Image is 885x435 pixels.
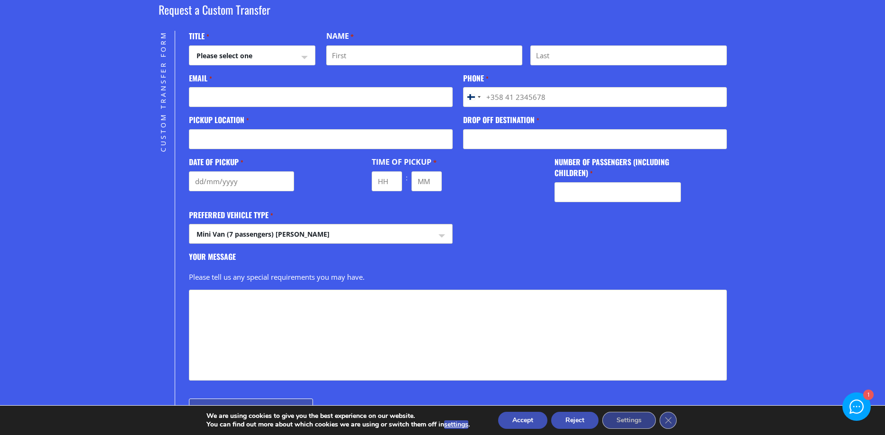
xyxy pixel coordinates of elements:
[863,391,873,400] div: 1
[660,412,677,429] button: Close GDPR Cookie Banner
[372,171,402,191] input: HH
[189,115,249,125] label: Pickup location
[444,420,468,429] button: settings
[402,171,411,185] div: :
[326,31,354,42] legend: Name
[189,157,243,168] label: Date of Pickup
[189,171,294,191] input: dd/mm/yyyy
[189,31,209,42] label: Title
[189,210,273,221] label: Preferred vehicle type
[530,45,726,65] input: Last
[326,45,522,65] input: First
[463,73,488,84] label: Phone
[463,87,726,107] input: +358 41 2345678
[464,88,483,107] button: Selected country
[189,251,236,262] label: Your message
[189,266,726,290] div: Please tell us any special requirements you may have.
[551,412,599,429] button: Reject
[463,115,539,125] label: Drop off destination
[206,420,470,429] p: You can find out more about which cookies we are using or switch them off in .
[498,412,547,429] button: Accept
[159,1,727,31] h2: Request a Custom Transfer
[206,412,470,420] p: We are using cookies to give you the best experience on our website.
[189,73,212,84] label: Email
[554,157,681,178] label: Number of passengers (including children)
[411,171,442,191] input: MM
[189,399,313,421] input: Get a Quote
[372,157,436,168] legend: Time of Pickup
[602,412,656,429] button: Settings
